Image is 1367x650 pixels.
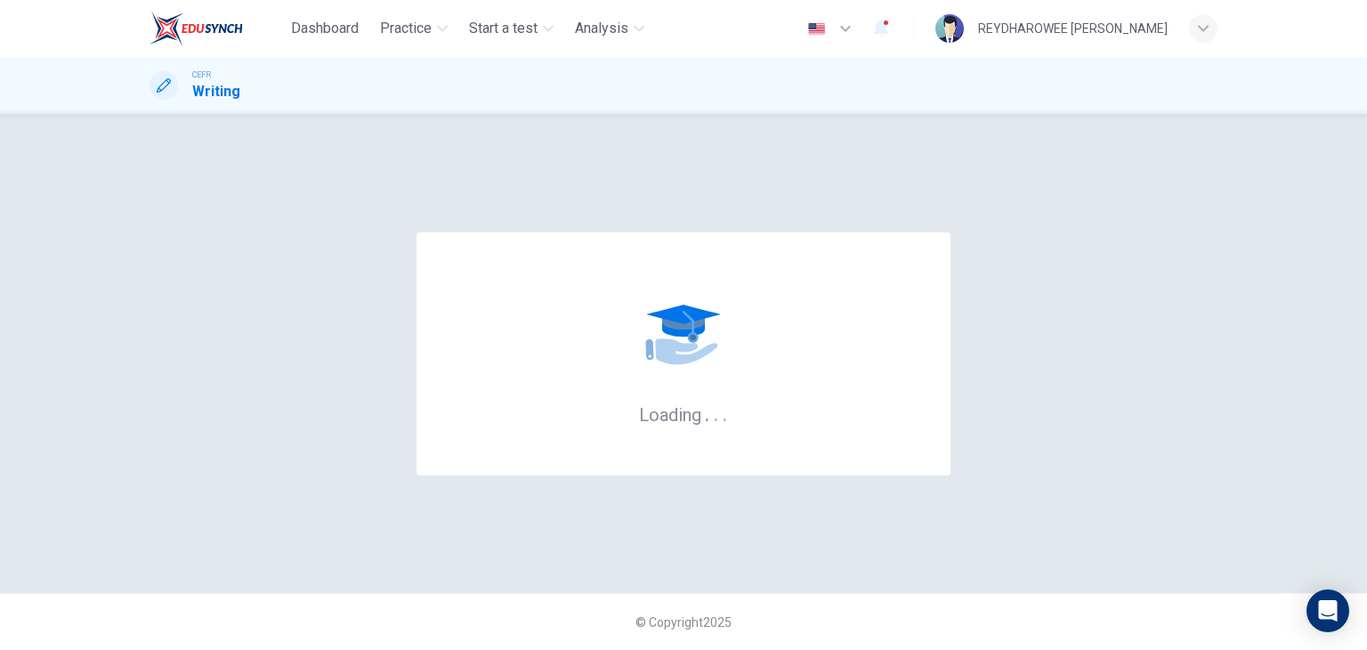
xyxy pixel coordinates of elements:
[284,12,366,45] button: Dashboard
[150,11,284,46] a: EduSynch logo
[192,69,211,81] span: CEFR
[978,18,1168,39] div: REYDHAROWEE [PERSON_NAME]
[1306,589,1349,632] div: Open Intercom Messenger
[722,398,728,427] h6: .
[568,12,651,45] button: Analysis
[639,402,728,426] h6: Loading
[713,398,719,427] h6: .
[462,12,561,45] button: Start a test
[373,12,455,45] button: Practice
[150,11,243,46] img: EduSynch logo
[935,14,964,43] img: Profile picture
[291,18,359,39] span: Dashboard
[192,81,240,102] h1: Writing
[380,18,432,39] span: Practice
[704,398,710,427] h6: .
[575,18,628,39] span: Analysis
[469,18,538,39] span: Start a test
[635,615,732,630] span: © Copyright 2025
[805,22,828,36] img: en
